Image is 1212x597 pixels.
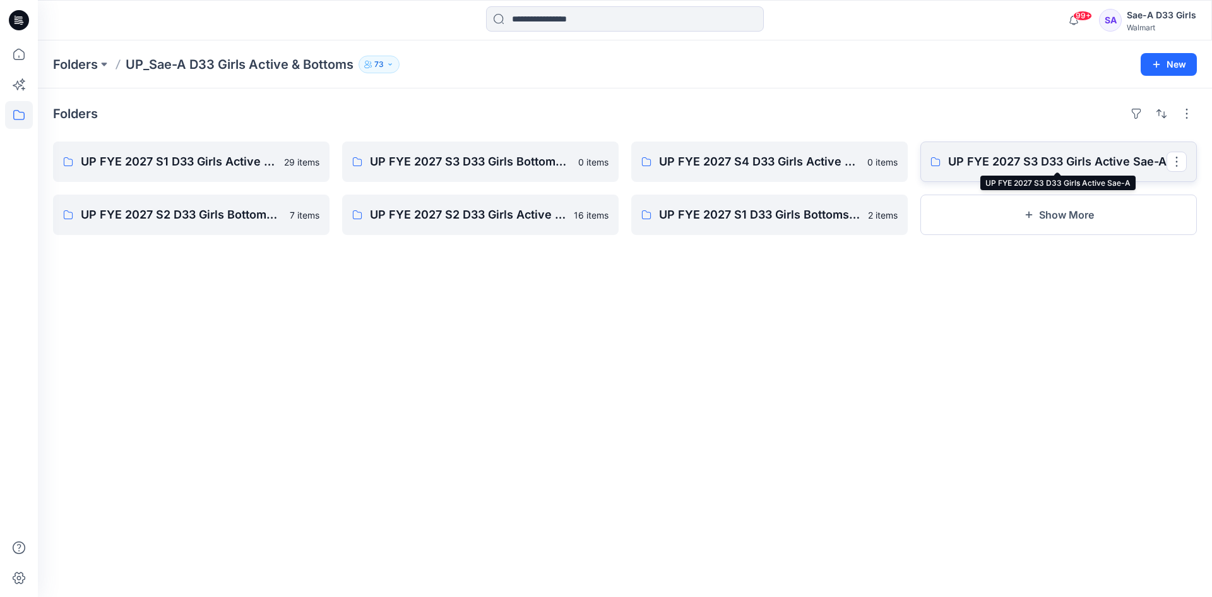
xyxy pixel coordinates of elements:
[574,208,609,222] p: 16 items
[359,56,400,73] button: 73
[370,206,566,224] p: UP FYE 2027 S2 D33 Girls Active Sae-A
[53,142,330,182] a: UP FYE 2027 S1 D33 Girls Active Sae-A29 items
[126,56,353,73] p: UP_Sae-A D33 Girls Active & Bottoms
[1099,9,1122,32] div: SA
[920,142,1197,182] a: UP FYE 2027 S3 D33 Girls Active Sae-A
[81,153,276,171] p: UP FYE 2027 S1 D33 Girls Active Sae-A
[1141,53,1197,76] button: New
[948,153,1167,171] p: UP FYE 2027 S3 D33 Girls Active Sae-A
[631,195,908,235] a: UP FYE 2027 S1 D33 Girls Bottoms Sae-A2 items
[920,195,1197,235] button: Show More
[53,195,330,235] a: UP FYE 2027 S2 D33 Girls Bottoms Sae-A7 items
[631,142,908,182] a: UP FYE 2027 S4 D33 Girls Active Sae-A0 items
[578,155,609,169] p: 0 items
[53,56,98,73] a: Folders
[342,142,619,182] a: UP FYE 2027 S3 D33 Girls Bottoms Sae-A0 items
[284,155,319,169] p: 29 items
[342,195,619,235] a: UP FYE 2027 S2 D33 Girls Active Sae-A16 items
[374,57,384,71] p: 73
[290,208,319,222] p: 7 items
[81,206,282,224] p: UP FYE 2027 S2 D33 Girls Bottoms Sae-A
[659,206,860,224] p: UP FYE 2027 S1 D33 Girls Bottoms Sae-A
[659,153,860,171] p: UP FYE 2027 S4 D33 Girls Active Sae-A
[53,106,98,121] h4: Folders
[867,155,898,169] p: 0 items
[1127,23,1196,32] div: Walmart
[1073,11,1092,21] span: 99+
[370,153,571,171] p: UP FYE 2027 S3 D33 Girls Bottoms Sae-A
[1127,8,1196,23] div: Sae-A D33 Girls
[868,208,898,222] p: 2 items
